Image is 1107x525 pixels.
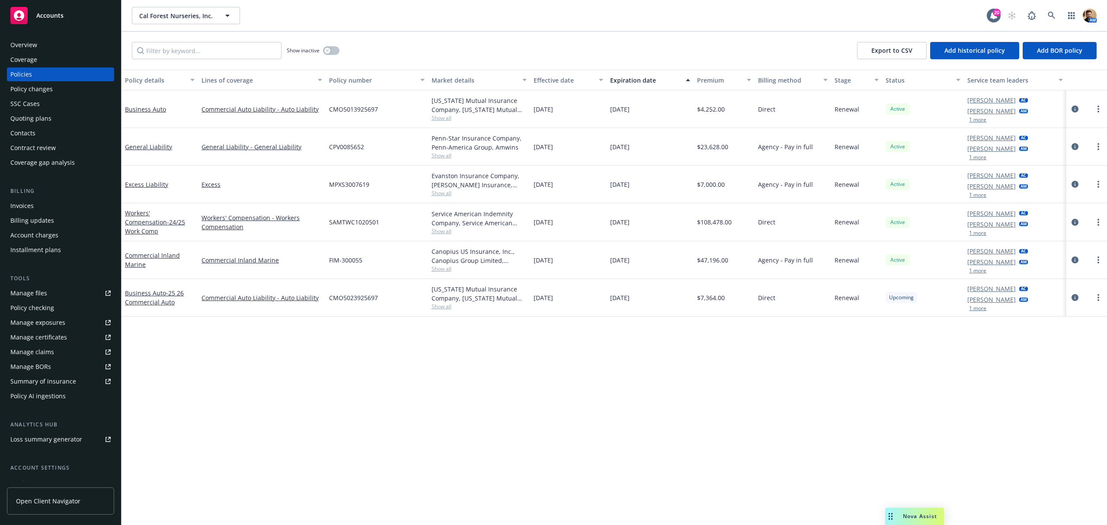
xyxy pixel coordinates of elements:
[886,76,951,85] div: Status
[125,180,168,189] a: Excess Liability
[7,274,114,283] div: Tools
[10,126,35,140] div: Contacts
[1070,179,1080,189] a: circleInformation
[432,134,527,152] div: Penn-Star Insurance Company, Penn-America Group, Amwins
[10,228,58,242] div: Account charges
[610,180,630,189] span: [DATE]
[967,96,1016,105] a: [PERSON_NAME]
[7,214,114,227] a: Billing updates
[889,256,906,264] span: Active
[758,218,775,227] span: Direct
[835,180,859,189] span: Renewal
[969,230,986,236] button: 1 more
[7,360,114,374] a: Manage BORs
[610,142,630,151] span: [DATE]
[10,156,75,170] div: Coverage gap analysis
[7,141,114,155] a: Contract review
[534,218,553,227] span: [DATE]
[534,293,553,302] span: [DATE]
[835,105,859,114] span: Renewal
[7,187,114,195] div: Billing
[1070,292,1080,303] a: circleInformation
[10,67,32,81] div: Policies
[967,246,1016,256] a: [PERSON_NAME]
[7,38,114,52] a: Overview
[1063,7,1080,24] a: Switch app
[969,268,986,273] button: 1 more
[10,243,61,257] div: Installment plans
[198,70,326,90] button: Lines of coverage
[10,286,47,300] div: Manage files
[697,256,728,265] span: $47,196.00
[758,142,813,151] span: Agency - Pay in full
[7,316,114,330] a: Manage exposures
[329,218,379,227] span: SAMTWC1020501
[1093,104,1104,114] a: more
[10,53,37,67] div: Coverage
[7,228,114,242] a: Account charges
[1003,7,1021,24] a: Start snowing
[964,70,1066,90] button: Service team leaders
[903,512,937,520] span: Nova Assist
[967,106,1016,115] a: [PERSON_NAME]
[534,76,594,85] div: Effective date
[930,42,1019,59] button: Add historical policy
[287,47,320,54] span: Show inactive
[428,70,530,90] button: Market details
[202,256,322,265] a: Commercial Inland Marine
[758,293,775,302] span: Direct
[7,112,114,125] a: Quoting plans
[7,67,114,81] a: Policies
[132,42,282,59] input: Filter by keyword...
[993,9,1001,16] div: 20
[10,141,56,155] div: Contract review
[7,3,114,28] a: Accounts
[326,70,428,90] button: Policy number
[16,496,80,506] span: Open Client Navigator
[7,156,114,170] a: Coverage gap analysis
[7,301,114,315] a: Policy checking
[432,76,517,85] div: Market details
[329,105,378,114] span: CMO5013925697
[697,218,732,227] span: $108,478.00
[10,330,67,344] div: Manage certificates
[610,218,630,227] span: [DATE]
[1070,217,1080,227] a: circleInformation
[125,289,184,306] a: Business Auto
[530,70,607,90] button: Effective date
[125,209,185,235] a: Workers' Compensation
[7,82,114,96] a: Policy changes
[202,180,322,189] a: Excess
[1093,292,1104,303] a: more
[969,117,986,122] button: 1 more
[758,256,813,265] span: Agency - Pay in full
[36,12,64,19] span: Accounts
[10,375,76,388] div: Summary of insurance
[1093,217,1104,227] a: more
[1093,255,1104,265] a: more
[967,144,1016,153] a: [PERSON_NAME]
[969,306,986,311] button: 1 more
[432,227,527,235] span: Show all
[534,180,553,189] span: [DATE]
[835,218,859,227] span: Renewal
[871,46,912,54] span: Export to CSV
[758,105,775,114] span: Direct
[7,199,114,213] a: Invoices
[7,97,114,111] a: SSC Cases
[967,171,1016,180] a: [PERSON_NAME]
[835,142,859,151] span: Renewal
[125,105,166,113] a: Business Auto
[889,180,906,188] span: Active
[122,70,198,90] button: Policy details
[1093,179,1104,189] a: more
[7,126,114,140] a: Contacts
[432,171,527,189] div: Evanston Insurance Company, [PERSON_NAME] Insurance, Amwins
[1070,104,1080,114] a: circleInformation
[697,180,725,189] span: $7,000.00
[432,152,527,159] span: Show all
[10,345,54,359] div: Manage claims
[944,46,1005,54] span: Add historical policy
[610,293,630,302] span: [DATE]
